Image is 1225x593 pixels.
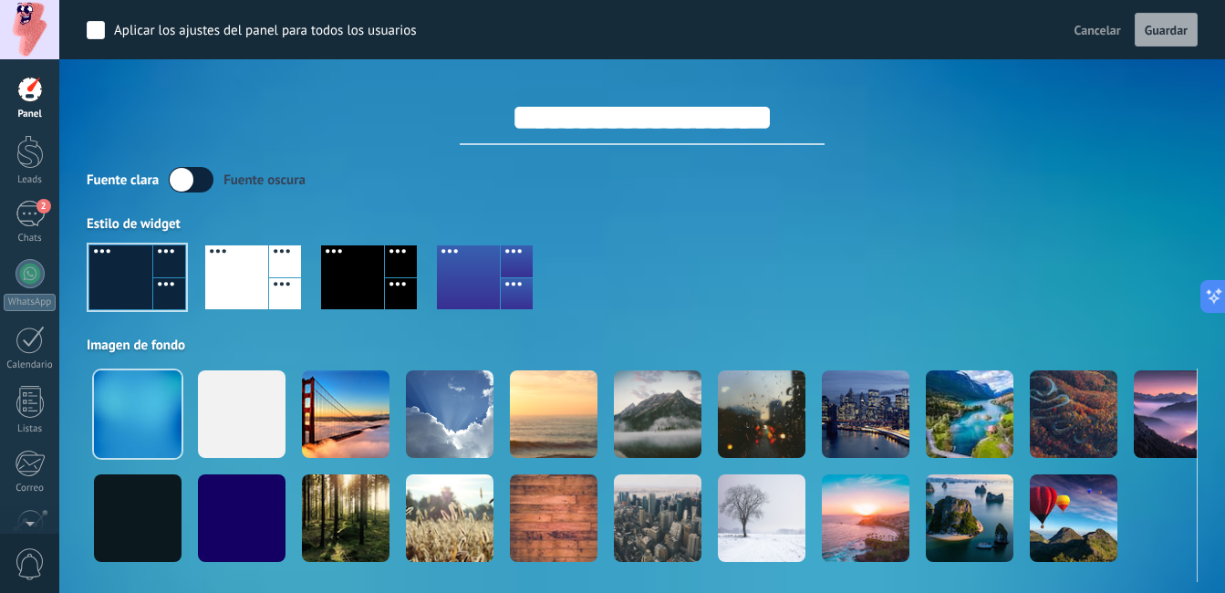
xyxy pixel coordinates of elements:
[114,22,417,40] div: Aplicar los ajustes del panel para todos los usuarios
[36,199,51,213] span: 2
[4,294,56,311] div: WhatsApp
[1135,13,1198,47] button: Guardar
[87,337,1198,354] div: Imagen de fondo
[223,172,306,189] div: Fuente oscura
[87,215,1198,233] div: Estilo de widget
[4,109,57,120] div: Panel
[87,172,159,189] div: Fuente clara
[4,233,57,244] div: Chats
[1074,22,1121,38] span: Cancelar
[4,359,57,371] div: Calendario
[4,483,57,494] div: Correo
[1067,16,1128,44] button: Cancelar
[4,423,57,435] div: Listas
[4,174,57,186] div: Leads
[1145,24,1188,36] span: Guardar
